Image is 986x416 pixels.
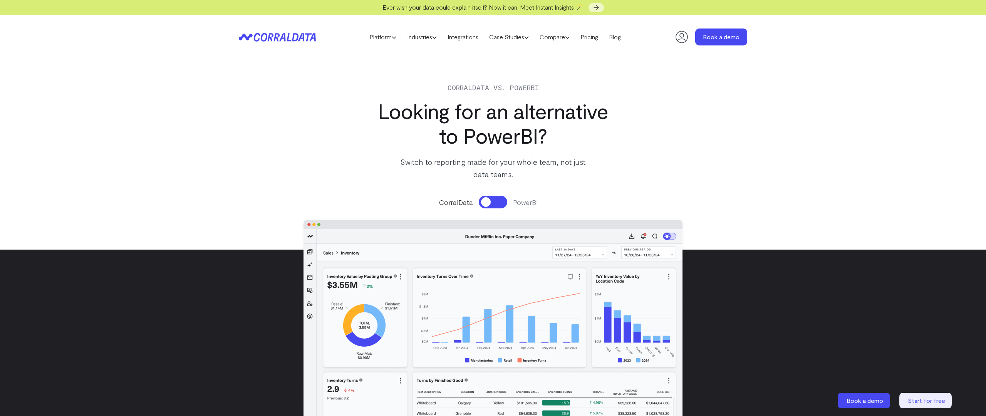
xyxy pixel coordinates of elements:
[427,197,473,207] span: CorralData
[604,31,626,43] a: Blog
[838,393,892,408] a: Book a demo
[513,197,559,207] span: PowerBI
[368,82,618,93] p: Corraldata vs. PowerBI
[395,156,591,180] p: Switch to reporting made for your whole team, not just data teams.
[484,31,534,43] a: Case Studies
[695,29,747,45] a: Book a demo
[382,3,583,11] span: Ever wish your data could explain itself? Now it can. Meet Instant Insights 🪄
[899,393,953,408] a: Start for free
[908,397,945,404] span: Start for free
[442,31,484,43] a: Integrations
[364,31,402,43] a: Platform
[368,99,618,148] h1: Looking for an alternative to PowerBI?
[534,31,575,43] a: Compare
[847,397,883,404] span: Book a demo
[402,31,442,43] a: Industries
[575,31,604,43] a: Pricing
